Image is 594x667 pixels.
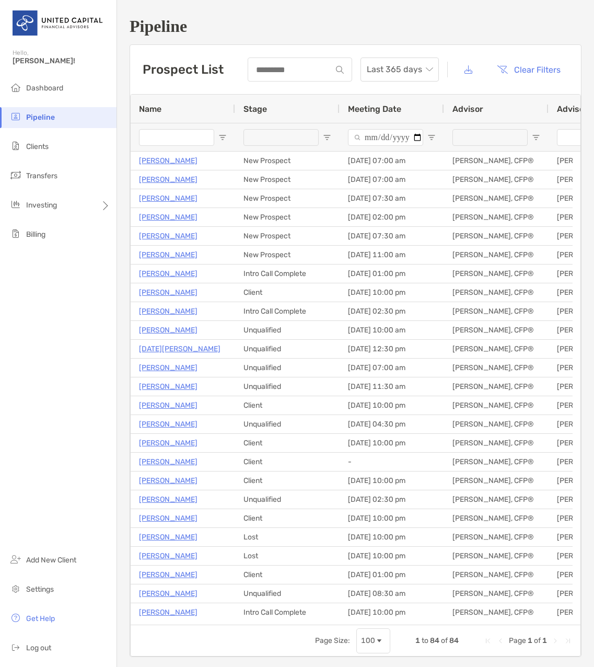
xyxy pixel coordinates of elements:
[9,110,22,123] img: pipeline icon
[444,340,549,358] div: [PERSON_NAME], CFP®
[340,208,444,226] div: [DATE] 02:00 pm
[139,606,197,619] p: [PERSON_NAME]
[444,377,549,396] div: [PERSON_NAME], CFP®
[235,302,340,320] div: Intro Call Complete
[13,4,104,42] img: United Capital Logo
[444,547,549,565] div: [PERSON_NAME], CFP®
[449,636,459,645] span: 84
[444,509,549,527] div: [PERSON_NAME], CFP®
[139,154,197,167] a: [PERSON_NAME]
[340,152,444,170] div: [DATE] 07:00 am
[9,81,22,94] img: dashboard icon
[444,208,549,226] div: [PERSON_NAME], CFP®
[528,636,532,645] span: 1
[235,603,340,622] div: Intro Call Complete
[139,229,197,243] a: [PERSON_NAME]
[235,396,340,415] div: Client
[139,568,197,581] a: [PERSON_NAME]
[444,453,549,471] div: [PERSON_NAME], CFP®
[139,531,197,544] a: [PERSON_NAME]
[356,628,390,653] div: Page Size
[139,192,197,205] a: [PERSON_NAME]
[139,286,197,299] a: [PERSON_NAME]
[340,584,444,603] div: [DATE] 08:30 am
[361,636,375,645] div: 100
[444,321,549,339] div: [PERSON_NAME], CFP®
[139,305,197,318] a: [PERSON_NAME]
[235,490,340,509] div: Unqualified
[340,359,444,377] div: [DATE] 07:00 am
[139,436,197,450] a: [PERSON_NAME]
[13,56,110,65] span: [PERSON_NAME]!
[484,637,492,645] div: First Page
[235,509,340,527] div: Client
[340,377,444,396] div: [DATE] 11:30 am
[444,302,549,320] div: [PERSON_NAME], CFP®
[139,455,197,468] p: [PERSON_NAME]
[139,129,214,146] input: Name Filter Input
[143,62,224,77] h3: Prospect List
[235,283,340,302] div: Client
[139,211,197,224] a: [PERSON_NAME]
[139,361,197,374] a: [PERSON_NAME]
[26,201,57,210] span: Investing
[348,104,401,114] span: Meeting Date
[9,169,22,181] img: transfers icon
[452,104,483,114] span: Advisor
[235,208,340,226] div: New Prospect
[139,324,197,337] a: [PERSON_NAME]
[26,142,49,151] span: Clients
[235,227,340,245] div: New Prospect
[9,641,22,653] img: logout icon
[340,509,444,527] div: [DATE] 10:00 pm
[130,17,581,36] h1: Pipeline
[9,612,22,624] img: get-help icon
[9,582,22,595] img: settings icon
[26,585,54,594] span: Settings
[139,549,197,562] a: [PERSON_NAME]
[235,453,340,471] div: Client
[235,415,340,433] div: Unqualified
[9,198,22,211] img: investing icon
[348,129,423,146] input: Meeting Date Filter Input
[139,342,220,355] p: [DATE][PERSON_NAME]
[340,434,444,452] div: [DATE] 10:00 pm
[340,340,444,358] div: [DATE] 12:30 pm
[26,614,55,623] span: Get Help
[26,113,55,122] span: Pipeline
[340,547,444,565] div: [DATE] 10:00 pm
[444,170,549,189] div: [PERSON_NAME], CFP®
[235,170,340,189] div: New Prospect
[139,512,197,525] a: [PERSON_NAME]
[444,396,549,415] div: [PERSON_NAME], CFP®
[235,321,340,339] div: Unqualified
[444,490,549,509] div: [PERSON_NAME], CFP®
[139,474,197,487] a: [PERSON_NAME]
[9,140,22,152] img: clients icon
[534,636,541,645] span: of
[139,173,197,186] a: [PERSON_NAME]
[139,587,197,600] a: [PERSON_NAME]
[340,528,444,546] div: [DATE] 10:00 pm
[340,603,444,622] div: [DATE] 10:00 pm
[415,636,420,645] span: 1
[26,643,51,652] span: Log out
[139,267,197,280] a: [PERSON_NAME]
[422,636,428,645] span: to
[26,556,76,565] span: Add New Client
[243,104,267,114] span: Stage
[444,283,549,302] div: [PERSON_NAME], CFP®
[444,566,549,584] div: [PERSON_NAME], CFP®
[26,171,57,180] span: Transfers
